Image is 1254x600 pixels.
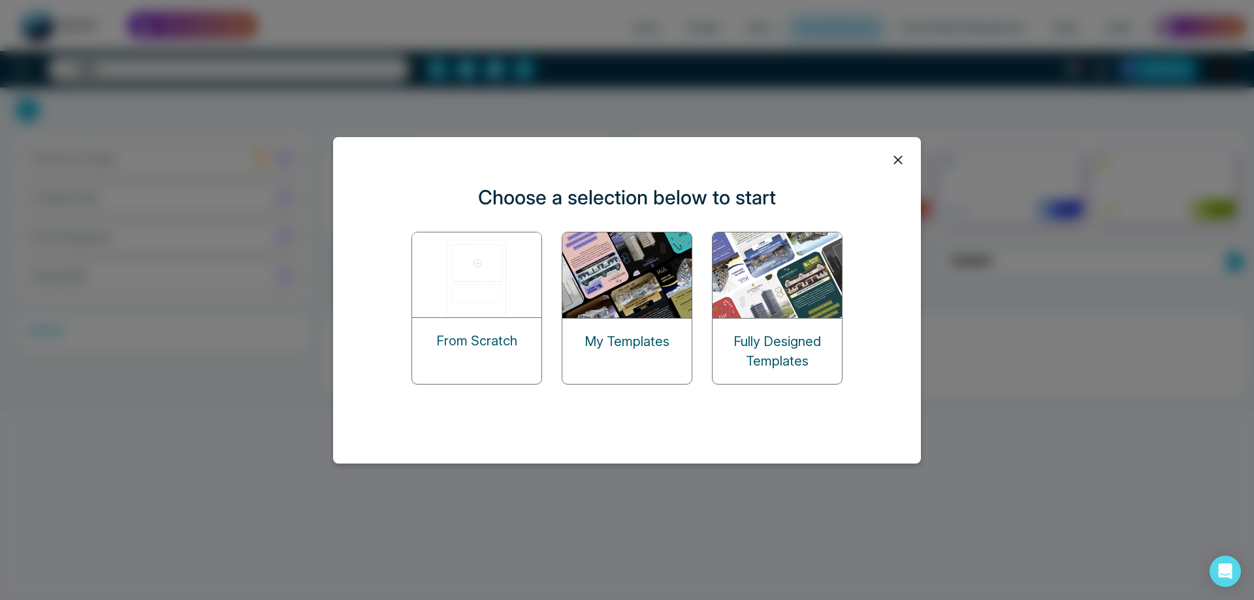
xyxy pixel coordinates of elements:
p: From Scratch [436,331,517,351]
p: Choose a selection below to start [478,183,776,212]
img: start-from-scratch.png [412,232,543,317]
div: Open Intercom Messenger [1210,556,1241,587]
img: my-templates.png [562,232,693,318]
img: designed-templates.png [713,232,843,318]
p: My Templates [585,332,669,351]
p: Fully Designed Templates [713,332,842,371]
